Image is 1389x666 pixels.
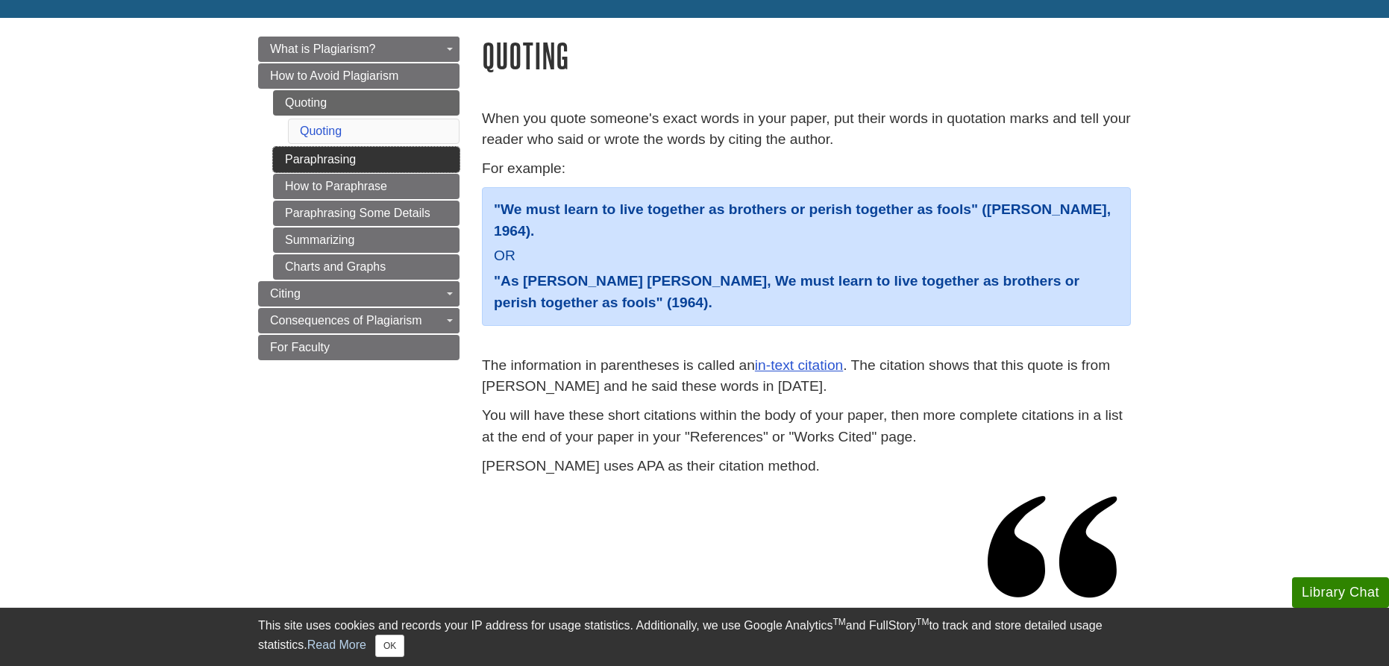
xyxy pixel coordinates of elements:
div: Guide Page Menu [258,37,460,360]
sup: TM [916,617,929,627]
a: Quoting [300,125,342,137]
span: For Faculty [270,341,330,354]
a: Paraphrasing [273,147,460,172]
a: For Faculty [258,335,460,360]
a: Read More [307,638,366,651]
button: Close [375,635,404,657]
button: Library Chat [1292,577,1389,608]
span: How to Avoid Plagiarism [270,69,398,82]
p: OR [494,245,1119,267]
p: The information in parentheses is called an . The citation shows that this quote is from [PERSON_... [482,333,1131,398]
a: How to Paraphrase [273,174,460,199]
h1: Quoting [482,37,1131,75]
span: What is Plagiarism? [270,43,375,55]
div: This site uses cookies and records your IP address for usage statistics. Additionally, we use Goo... [258,617,1131,657]
a: What is Plagiarism? [258,37,460,62]
p: For example: [482,158,1131,180]
span: Consequences of Plagiarism [270,314,422,327]
sup: TM [833,617,845,627]
a: Quoting [273,90,460,116]
p: When you quote someone's exact words in your paper, put their words in quotation marks and tell y... [482,108,1131,151]
a: Consequences of Plagiarism [258,308,460,333]
a: Charts and Graphs [273,254,460,280]
a: How to Avoid Plagiarism [258,63,460,89]
p: [PERSON_NAME] uses APA as their citation method. [482,456,1131,477]
span: Citing [270,287,301,300]
a: in-text citation [755,357,843,373]
strong: "As [PERSON_NAME] [PERSON_NAME], We must learn to live together as brothers or perish together as... [494,273,1079,310]
p: You will have these short citations within the body of your paper, then more complete citations i... [482,405,1131,448]
a: Citing [258,281,460,307]
a: Paraphrasing Some Details [273,201,460,226]
strong: "We must learn to live together as brothers or perish together as fools" ([PERSON_NAME], 1964). [494,201,1111,239]
a: Summarizing [273,227,460,253]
